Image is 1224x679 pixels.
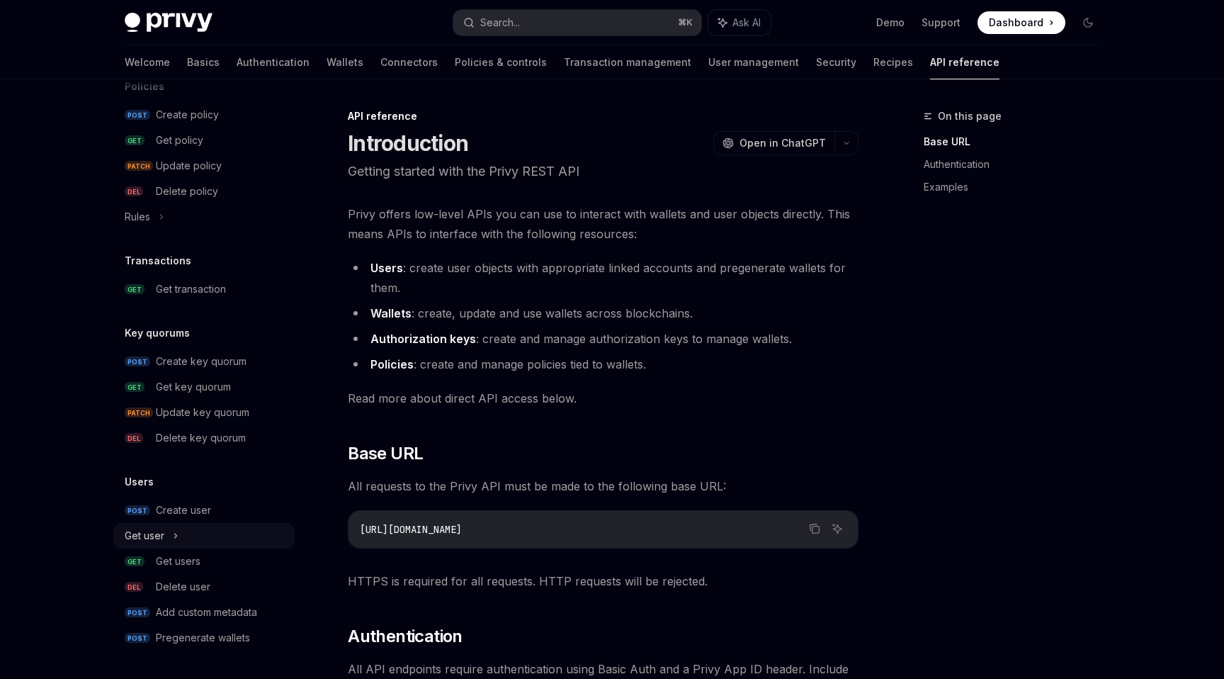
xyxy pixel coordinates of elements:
div: Update policy [156,157,222,174]
a: Recipes [873,45,913,79]
a: Security [816,45,856,79]
button: Copy the contents from the code block [805,520,824,538]
a: Transaction management [564,45,691,79]
strong: Wallets [370,306,412,320]
span: GET [125,382,144,393]
a: GETGet transaction [113,276,295,302]
div: Get key quorum [156,378,231,395]
div: Delete user [156,578,210,595]
div: Pregenerate wallets [156,629,250,646]
span: Authentication [348,625,463,648]
div: Get users [156,553,200,570]
span: POST [125,633,150,644]
a: POSTCreate policy [113,102,295,128]
a: POSTCreate user [113,498,295,523]
div: Delete key quorum [156,430,246,447]
div: Update key quorum [156,404,249,421]
span: GET [125,556,144,567]
div: Get policy [156,132,203,149]
div: Rules [125,208,150,225]
strong: Policies [370,357,414,371]
button: Search...⌘K [453,10,701,35]
h5: Users [125,473,154,490]
div: Create policy [156,106,219,123]
span: All requests to the Privy API must be made to the following base URL: [348,476,858,496]
a: GETGet users [113,549,295,574]
span: POST [125,357,150,367]
a: Authentication [237,45,310,79]
div: Create user [156,502,211,519]
button: Open in ChatGPT [713,131,834,155]
a: Support [922,16,960,30]
div: API reference [348,109,858,123]
span: GET [125,135,144,146]
a: PATCHUpdate policy [113,153,295,179]
button: Ask AI [828,520,846,538]
a: API reference [930,45,999,79]
a: POSTCreate key quorum [113,349,295,374]
a: Connectors [380,45,438,79]
h1: Introduction [348,130,468,156]
strong: Users [370,261,403,275]
span: ⌘ K [678,17,693,28]
div: Search... [480,14,520,31]
p: Getting started with the Privy REST API [348,162,858,181]
a: DELDelete policy [113,179,295,204]
span: DEL [125,186,143,197]
a: Examples [924,176,1111,198]
h5: Transactions [125,252,191,269]
button: Ask AI [708,10,771,35]
span: Base URL [348,442,423,465]
li: : create and manage policies tied to wallets. [348,354,858,374]
span: GET [125,284,144,295]
div: Get transaction [156,281,226,298]
a: DELDelete key quorum [113,425,295,451]
a: POSTPregenerate wallets [113,625,295,651]
span: HTTPS is required for all requests. HTTP requests will be rejected. [348,571,858,591]
span: POST [125,505,150,516]
span: Dashboard [989,16,1043,30]
img: dark logo [125,13,212,33]
span: [URL][DOMAIN_NAME] [360,523,462,536]
span: DEL [125,582,143,593]
span: POST [125,110,150,120]
a: Demo [876,16,905,30]
div: Add custom metadata [156,604,257,621]
a: Base URL [924,130,1111,153]
a: GETGet policy [113,128,295,153]
strong: Authorization keys [370,332,476,346]
span: DEL [125,433,143,444]
div: Create key quorum [156,353,246,370]
a: PATCHUpdate key quorum [113,400,295,425]
a: Policies & controls [455,45,547,79]
a: User management [708,45,799,79]
span: On this page [938,108,1002,125]
span: Open in ChatGPT [739,136,826,150]
span: Read more about direct API access below. [348,388,858,408]
div: Delete policy [156,183,218,200]
a: Wallets [327,45,363,79]
a: POSTAdd custom metadata [113,600,295,625]
a: Dashboard [977,11,1065,34]
a: Welcome [125,45,170,79]
span: PATCH [125,161,153,172]
span: POST [125,607,150,618]
span: PATCH [125,408,153,418]
li: : create and manage authorization keys to manage wallets. [348,329,858,349]
span: Ask AI [732,16,761,30]
a: Authentication [924,153,1111,176]
div: Get user [125,527,164,544]
a: GETGet key quorum [113,374,295,400]
a: Basics [187,45,220,79]
li: : create user objects with appropriate linked accounts and pregenerate wallets for them. [348,258,858,298]
a: DELDelete user [113,574,295,600]
li: : create, update and use wallets across blockchains. [348,303,858,323]
span: Privy offers low-level APIs you can use to interact with wallets and user objects directly. This ... [348,204,858,244]
button: Toggle dark mode [1077,11,1099,34]
h5: Key quorums [125,325,190,342]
